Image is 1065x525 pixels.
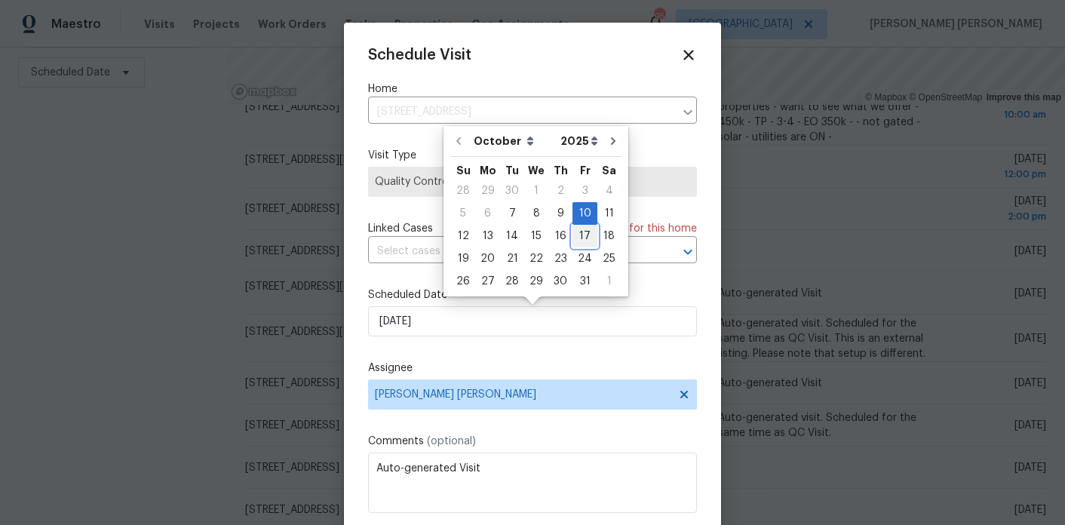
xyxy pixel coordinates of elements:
div: 4 [597,180,621,201]
div: 20 [475,248,500,269]
div: Tue Oct 07 2025 [500,202,524,225]
input: Select cases [368,240,655,263]
label: Home [368,81,697,97]
select: Month [470,130,557,152]
div: Thu Oct 30 2025 [548,270,572,293]
div: Wed Oct 22 2025 [524,247,548,270]
div: Mon Oct 27 2025 [475,270,500,293]
div: Fri Oct 17 2025 [572,225,597,247]
div: Wed Oct 08 2025 [524,202,548,225]
abbr: Tuesday [505,165,519,176]
div: 26 [451,271,475,292]
div: 8 [524,203,548,224]
div: 21 [500,248,524,269]
div: Mon Oct 20 2025 [475,247,500,270]
span: (optional) [427,436,476,447]
div: Tue Oct 14 2025 [500,225,524,247]
div: Thu Oct 02 2025 [548,180,572,202]
div: Sun Oct 05 2025 [451,202,475,225]
span: [PERSON_NAME] [PERSON_NAME] [375,388,671,401]
div: 19 [451,248,475,269]
div: Wed Oct 15 2025 [524,225,548,247]
div: 25 [597,248,621,269]
div: Sat Oct 18 2025 [597,225,621,247]
div: Sun Oct 19 2025 [451,247,475,270]
span: Quality Control [375,174,690,189]
div: Fri Oct 31 2025 [572,270,597,293]
div: 17 [572,226,597,247]
div: 23 [548,248,572,269]
div: 12 [451,226,475,247]
button: Go to previous month [447,126,470,156]
div: 29 [524,271,548,292]
div: 7 [500,203,524,224]
button: Go to next month [602,126,625,156]
abbr: Saturday [602,165,616,176]
div: 30 [500,180,524,201]
div: Fri Oct 10 2025 [572,202,597,225]
div: 11 [597,203,621,224]
span: Schedule Visit [368,48,471,63]
abbr: Wednesday [528,165,545,176]
div: 18 [597,226,621,247]
abbr: Sunday [456,165,471,176]
div: 29 [475,180,500,201]
div: 28 [451,180,475,201]
div: 5 [451,203,475,224]
div: 1 [524,180,548,201]
div: Fri Oct 24 2025 [572,247,597,270]
div: Thu Oct 09 2025 [548,202,572,225]
abbr: Thursday [554,165,568,176]
div: Sun Oct 26 2025 [451,270,475,293]
div: Tue Sep 30 2025 [500,180,524,202]
div: 3 [572,180,597,201]
div: 6 [475,203,500,224]
div: Sun Oct 12 2025 [451,225,475,247]
input: M/D/YYYY [368,306,697,336]
span: Linked Cases [368,221,433,236]
select: Year [557,130,602,152]
div: Tue Oct 21 2025 [500,247,524,270]
label: Assignee [368,361,697,376]
div: 24 [572,248,597,269]
div: 13 [475,226,500,247]
abbr: Friday [580,165,591,176]
div: 28 [500,271,524,292]
div: Mon Oct 06 2025 [475,202,500,225]
abbr: Monday [480,165,496,176]
div: 9 [548,203,572,224]
div: Sat Nov 01 2025 [597,270,621,293]
div: Sun Sep 28 2025 [451,180,475,202]
div: Thu Oct 23 2025 [548,247,572,270]
div: 15 [524,226,548,247]
div: 22 [524,248,548,269]
textarea: Auto-generated Visit [368,453,697,513]
div: Wed Oct 01 2025 [524,180,548,202]
div: Mon Sep 29 2025 [475,180,500,202]
input: Enter in an address [368,100,674,124]
div: Sat Oct 04 2025 [597,180,621,202]
div: 1 [597,271,621,292]
div: Sat Oct 25 2025 [597,247,621,270]
label: Scheduled Date [368,287,697,302]
div: Wed Oct 29 2025 [524,270,548,293]
div: 27 [475,271,500,292]
div: 2 [548,180,572,201]
div: 30 [548,271,572,292]
div: Fri Oct 03 2025 [572,180,597,202]
label: Visit Type [368,148,697,163]
div: 10 [572,203,597,224]
div: 14 [500,226,524,247]
span: Close [680,47,697,63]
button: Open [677,241,698,262]
div: Mon Oct 13 2025 [475,225,500,247]
div: 31 [572,271,597,292]
div: 16 [548,226,572,247]
div: Tue Oct 28 2025 [500,270,524,293]
div: Thu Oct 16 2025 [548,225,572,247]
label: Comments [368,434,697,449]
div: Sat Oct 11 2025 [597,202,621,225]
